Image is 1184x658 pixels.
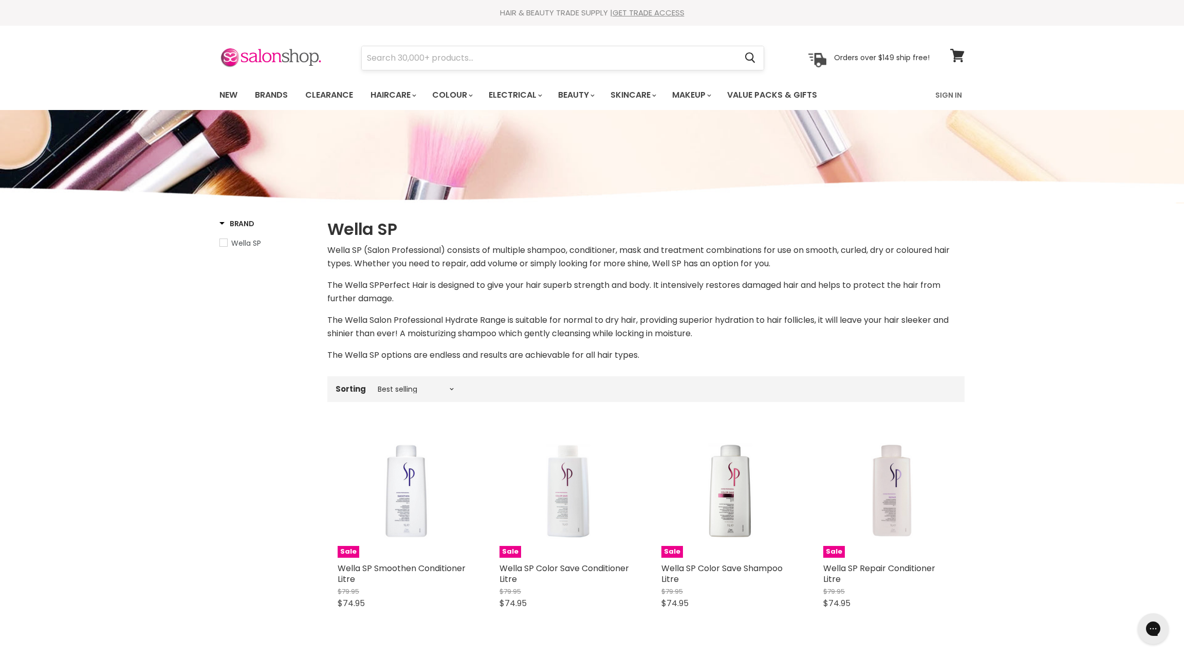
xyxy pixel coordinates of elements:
[212,84,245,106] a: New
[823,427,954,558] a: Wella SP Repair Conditioner LitreSale
[327,279,965,305] p: The Wella SP
[823,546,845,558] span: Sale
[338,427,469,558] a: Wella SP Smoothen Conditioner LitreSale
[736,46,764,70] button: Search
[823,597,850,609] span: $74.95
[327,314,949,339] span: The Wella Salon Professional Hydrate Range is suitable for normal to dry hair, providing superior...
[338,587,359,596] span: $79.95
[338,597,365,609] span: $74.95
[361,46,764,70] form: Product
[363,84,422,106] a: Haircare
[661,428,792,557] img: Wella SP Color Save Shampoo Litre
[661,597,689,609] span: $74.95
[550,84,601,106] a: Beauty
[338,546,359,558] span: Sale
[499,587,521,596] span: $79.95
[207,8,977,18] div: HAIR & BEAUTY TRADE SUPPLY |
[499,428,631,557] img: Wella SP Color Save Conditioner Litre
[219,237,314,249] a: Wella SP
[338,562,466,585] a: Wella SP Smoothen Conditioner Litre
[336,385,366,393] label: Sorting
[823,587,845,596] span: $79.95
[823,562,935,585] a: Wella SP Repair Conditioner Litre
[327,244,965,270] p: Wella SP (Salon Professional) consists of multiple shampoo, conditioner, mask and treatment combi...
[212,80,877,110] ul: Main menu
[499,562,629,585] a: Wella SP Color Save Conditioner Litre
[929,84,968,106] a: Sign In
[219,218,254,229] h3: Brand
[823,428,954,557] img: Wella SP Repair Conditioner Litre
[298,84,361,106] a: Clearance
[327,349,639,361] span: The Wella SP options are endless and results are achievable for all hair types.
[664,84,717,106] a: Makeup
[661,546,683,558] span: Sale
[1133,610,1174,648] iframe: Gorgias live chat messenger
[499,597,527,609] span: $74.95
[661,427,792,558] a: Wella SP Color Save Shampoo LitreSale
[834,53,930,62] p: Orders over $149 ship free!
[613,7,684,18] a: GET TRADE ACCESS
[719,84,825,106] a: Value Packs & Gifts
[424,84,479,106] a: Colour
[499,546,521,558] span: Sale
[338,428,469,557] img: Wella SP Smoothen Conditioner Litre
[661,587,683,596] span: $79.95
[231,238,261,248] span: Wella SP
[327,218,965,240] h1: Wella SP
[499,427,631,558] a: Wella SP Color Save Conditioner LitreSale
[327,279,940,304] span: Perfect Hair is designed to give your hair superb strength and body. It intensively restores dama...
[603,84,662,106] a: Skincare
[207,80,977,110] nav: Main
[362,46,736,70] input: Search
[661,562,783,585] a: Wella SP Color Save Shampoo Litre
[481,84,548,106] a: Electrical
[247,84,295,106] a: Brands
